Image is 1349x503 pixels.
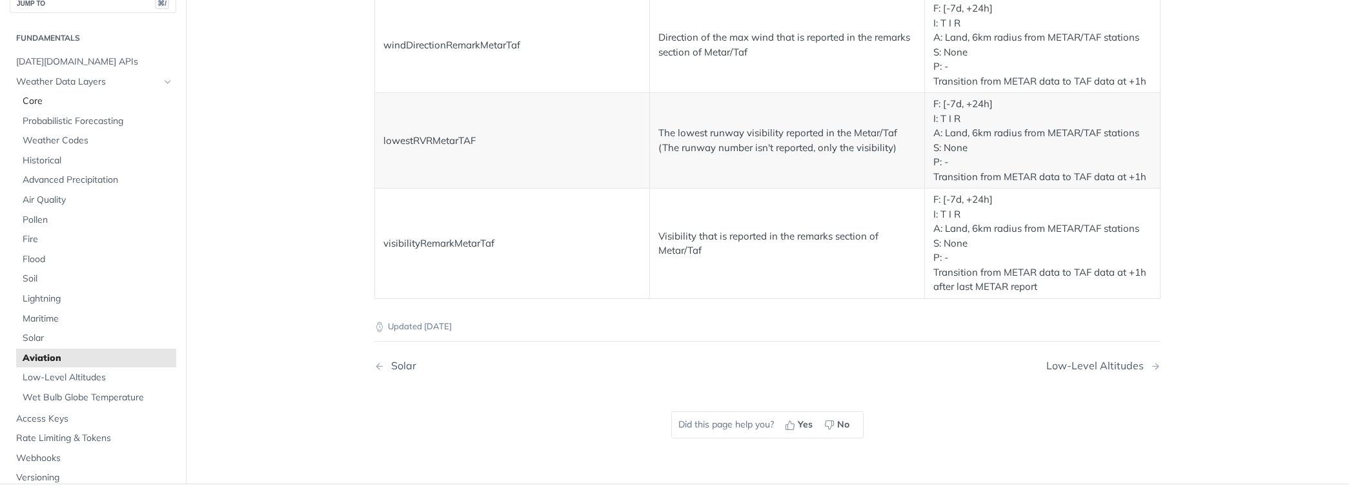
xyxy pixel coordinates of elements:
p: Updated [DATE] [374,320,1161,333]
a: Access Keys [10,409,176,428]
a: Versioning [10,468,176,488]
a: Lightning [16,289,176,309]
a: Advanced Precipitation [16,170,176,190]
a: Air Quality [16,190,176,210]
p: visibilityRemarkMetarTaf [383,236,641,251]
p: Direction of the max wind that is reported in the remarks section of Metar/Taf [658,30,916,59]
span: No [837,418,849,431]
span: Air Quality [23,194,173,207]
span: Soil [23,272,173,285]
p: F: [-7d, +24h] I: T I R A: Land, 6km radius from METAR/TAF stations S: None P: - Transition from ... [933,97,1151,184]
button: Yes [780,415,820,435]
span: Wet Bulb Globe Temperature [23,391,173,404]
div: Did this page help you? [671,411,864,438]
p: F: [-7d, +24h] I: T I R A: Land, 6km radius from METAR/TAF stations S: None P: - Transition from ... [933,192,1151,294]
span: Weather Data Layers [16,75,159,88]
span: Pollen [23,213,173,226]
h2: Fundamentals [10,32,176,44]
a: Historical [16,151,176,170]
span: Core [23,95,173,108]
a: Core [16,92,176,111]
div: Solar [385,360,416,372]
a: Soil [16,269,176,289]
p: lowestRVRMetarTAF [383,134,641,149]
button: Hide subpages for Weather Data Layers [163,76,173,87]
a: Fire [16,230,176,249]
a: Next Page: Low-Level Altitudes [1046,360,1161,372]
span: Lightning [23,293,173,305]
span: Weather Codes [23,134,173,147]
p: F: [-7d, +24h] I: T I R A: Land, 6km radius from METAR/TAF stations S: None P: - Transition from ... [933,1,1151,88]
p: windDirectionRemarkMetarTaf [383,38,641,53]
a: Weather Data LayersHide subpages for Weather Data Layers [10,72,176,91]
div: Low-Level Altitudes [1046,360,1150,372]
span: [DATE][DOMAIN_NAME] APIs [16,56,173,68]
a: Rate Limiting & Tokens [10,429,176,448]
span: Solar [23,332,173,345]
a: Aviation [16,348,176,367]
span: Yes [798,418,813,431]
button: No [820,415,857,435]
span: Probabilistic Forecasting [23,114,173,127]
span: Aviation [23,351,173,364]
span: Maritime [23,312,173,325]
a: Flood [16,250,176,269]
span: Flood [23,253,173,266]
a: Webhooks [10,448,176,467]
a: Maritime [16,309,176,328]
a: Low-Level Altitudes [16,368,176,387]
span: Versioning [16,471,173,484]
a: Pollen [16,210,176,229]
p: The lowest runway visibility reported in the Metar/Taf (The runway number isn't reported, only th... [658,126,916,155]
a: Weather Codes [16,131,176,150]
span: Historical [23,154,173,167]
a: Solar [16,329,176,348]
p: Visibility that is reported in the remarks section of Metar/Taf [658,229,916,258]
a: Probabilistic Forecasting [16,111,176,130]
a: [DATE][DOMAIN_NAME] APIs [10,52,176,72]
a: Wet Bulb Globe Temperature [16,388,176,407]
span: Advanced Precipitation [23,174,173,187]
span: Rate Limiting & Tokens [16,432,173,445]
span: Low-Level Altitudes [23,371,173,384]
span: Webhooks [16,451,173,464]
a: Previous Page: Solar [374,360,711,372]
nav: Pagination Controls [374,347,1161,385]
span: Fire [23,233,173,246]
span: Access Keys [16,412,173,425]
